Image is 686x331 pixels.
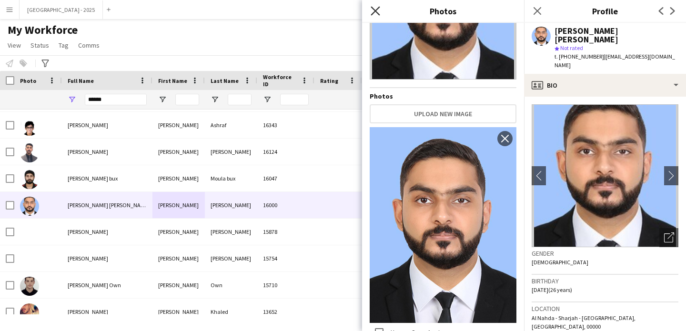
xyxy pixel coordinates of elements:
span: Not rated [560,44,583,51]
span: [PERSON_NAME] Own [68,281,121,289]
span: Tag [59,41,69,50]
a: View [4,39,25,51]
span: [PERSON_NAME] [68,255,108,262]
button: Upload new image [370,104,516,123]
div: [PERSON_NAME] [152,272,205,298]
div: Bio [524,74,686,97]
h3: Birthday [532,277,678,285]
button: [GEOGRAPHIC_DATA] - 2025 [20,0,103,19]
input: Workforce ID Filter Input [280,94,309,105]
img: Adnan Ali [20,143,39,162]
input: Last Name Filter Input [228,94,252,105]
h3: Profile [524,5,686,17]
app-action-btn: Advanced filters [40,58,51,69]
img: Adnan Own [20,277,39,296]
div: [PERSON_NAME] [152,299,205,325]
span: Al Nahda - Sharjah - [GEOGRAPHIC_DATA], [GEOGRAPHIC_DATA], 00000 [532,314,636,330]
div: [PERSON_NAME] [152,165,205,191]
span: My Workforce [8,23,78,37]
span: | [EMAIL_ADDRESS][DOMAIN_NAME] [555,53,675,69]
div: Ashraf [205,112,257,138]
div: 16343 [257,112,314,138]
div: Khaled [205,299,257,325]
div: 16124 [257,139,314,165]
span: [PERSON_NAME] [68,308,108,315]
button: Open Filter Menu [158,95,167,104]
img: Adnan Moula bux [20,170,39,189]
img: Adnan Khaled [20,303,39,322]
span: [PERSON_NAME] [68,228,108,235]
div: [PERSON_NAME] [205,245,257,271]
div: 15710 [257,272,314,298]
input: Full Name Filter Input [85,94,147,105]
img: Crew photo 923707 [370,127,516,323]
span: t. [PHONE_NUMBER] [555,53,604,60]
span: View [8,41,21,50]
div: Moula bux [205,165,257,191]
a: Comms [74,39,103,51]
span: [DEMOGRAPHIC_DATA] [532,259,588,266]
span: [PERSON_NAME] bux [68,175,118,182]
span: Status [30,41,49,50]
h3: Gender [532,249,678,258]
div: [PERSON_NAME] [205,139,257,165]
div: [PERSON_NAME] [152,219,205,245]
span: First Name [158,77,187,84]
div: [PERSON_NAME] [152,192,205,218]
span: [PERSON_NAME] [68,148,108,155]
span: Full Name [68,77,94,84]
span: [DATE] (26 years) [532,286,572,293]
h4: Photos [370,92,516,100]
h3: Photos [362,5,524,17]
button: Open Filter Menu [68,95,76,104]
a: Tag [55,39,72,51]
div: [PERSON_NAME] [205,219,257,245]
span: Photo [20,77,36,84]
span: Last Name [211,77,239,84]
div: [PERSON_NAME] [205,192,257,218]
img: Adnan Tariq Javed [20,197,39,216]
div: [PERSON_NAME] [PERSON_NAME] [555,27,678,44]
div: 15878 [257,219,314,245]
button: Open Filter Menu [263,95,272,104]
img: Adnan Ashraf [20,117,39,136]
div: Open photos pop-in [659,228,678,247]
div: [PERSON_NAME] [152,112,205,138]
span: Rating [320,77,338,84]
div: 15754 [257,245,314,271]
span: Comms [78,41,100,50]
div: 13652 [257,299,314,325]
button: Open Filter Menu [211,95,219,104]
div: [PERSON_NAME] [152,139,205,165]
div: [PERSON_NAME] [152,245,205,271]
a: Status [27,39,53,51]
div: 16047 [257,165,314,191]
span: Workforce ID [263,73,297,88]
div: Own [205,272,257,298]
input: First Name Filter Input [175,94,199,105]
h3: Location [532,304,678,313]
img: Crew avatar or photo [532,104,678,247]
div: 16000 [257,192,314,218]
span: [PERSON_NAME] [PERSON_NAME] [68,201,150,209]
span: [PERSON_NAME] [68,121,108,129]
